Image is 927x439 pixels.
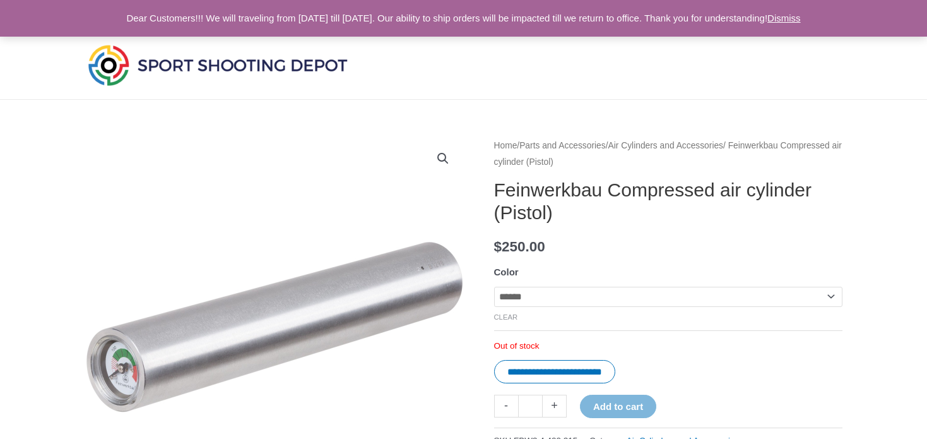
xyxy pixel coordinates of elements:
a: View full-screen image gallery [432,147,454,170]
a: Dismiss [767,13,801,23]
input: Product quantity [518,395,543,417]
a: + [543,395,567,417]
h1: Feinwerkbau Compressed air cylinder (Pistol) [494,179,842,224]
img: Sport Shooting Depot [85,42,350,88]
bdi: 250.00 [494,239,545,255]
span: $ [494,239,502,255]
a: Clear options [494,313,518,321]
nav: Breadcrumb [494,138,842,170]
p: Out of stock [494,340,842,352]
a: Air Cylinders and Accessories [608,141,724,150]
label: Color [494,267,519,277]
a: Parts and Accessories [519,141,606,150]
button: Add to cart [580,395,656,418]
a: - [494,395,518,417]
a: Home [494,141,517,150]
